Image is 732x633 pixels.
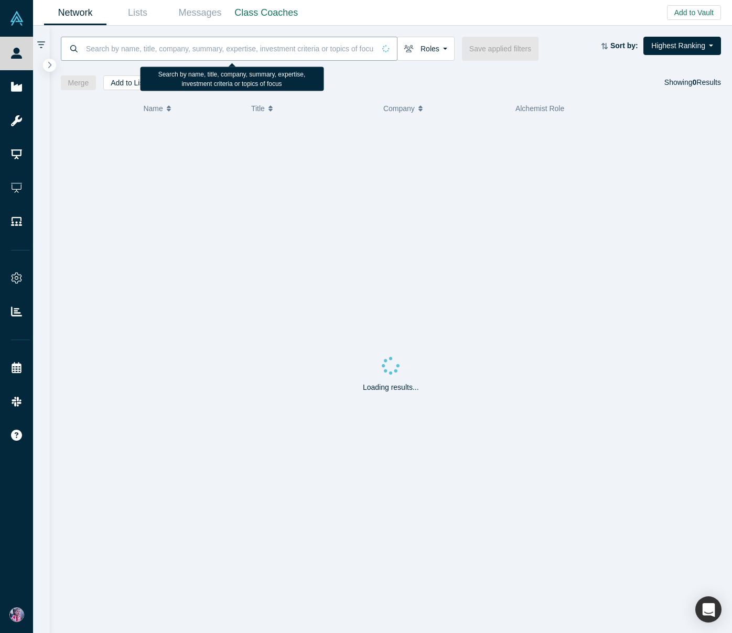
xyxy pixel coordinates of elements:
img: Alchemist Vault Logo [9,11,24,26]
button: Add to List [103,75,153,90]
img: Alex Miguel's Account [9,607,24,622]
span: Title [251,97,265,119]
p: Loading results... [363,382,419,393]
button: Roles [397,37,455,61]
span: Company [383,97,415,119]
a: Class Coaches [231,1,302,25]
div: Showing [664,75,721,90]
button: Save applied filters [462,37,539,61]
span: Name [143,97,163,119]
strong: 0 [693,78,697,86]
a: Messages [169,1,231,25]
a: Network [44,1,106,25]
span: Alchemist Role [515,104,564,113]
button: Company [383,97,504,119]
input: Search by name, title, company, summary, expertise, investment criteria or topics of focus [85,36,375,61]
a: Lists [106,1,169,25]
button: Highest Ranking [643,37,721,55]
button: Title [251,97,372,119]
button: Add to Vault [667,5,721,20]
strong: Sort by: [610,41,638,50]
span: Results [693,78,721,86]
button: Merge [61,75,96,90]
button: Name [143,97,240,119]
